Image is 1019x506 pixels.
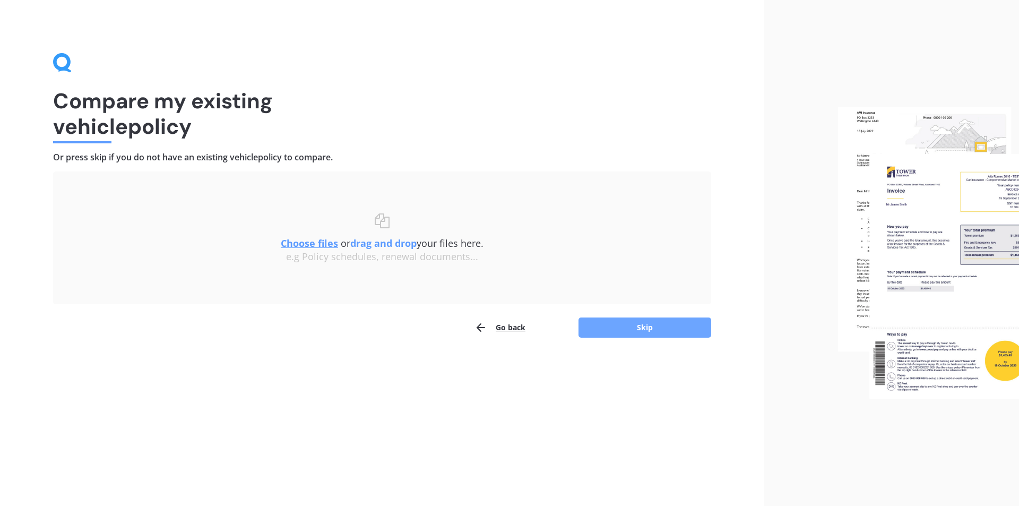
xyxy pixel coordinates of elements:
button: Skip [578,318,711,338]
u: Choose files [281,237,338,250]
span: or your files here. [281,237,483,250]
img: files.webp [838,107,1019,399]
button: Go back [474,317,525,338]
div: e.g Policy schedules, renewal documents... [74,251,690,263]
h4: Or press skip if you do not have an existing vehicle policy to compare. [53,152,711,163]
b: drag and drop [350,237,417,250]
h1: Compare my existing vehicle policy [53,88,711,139]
